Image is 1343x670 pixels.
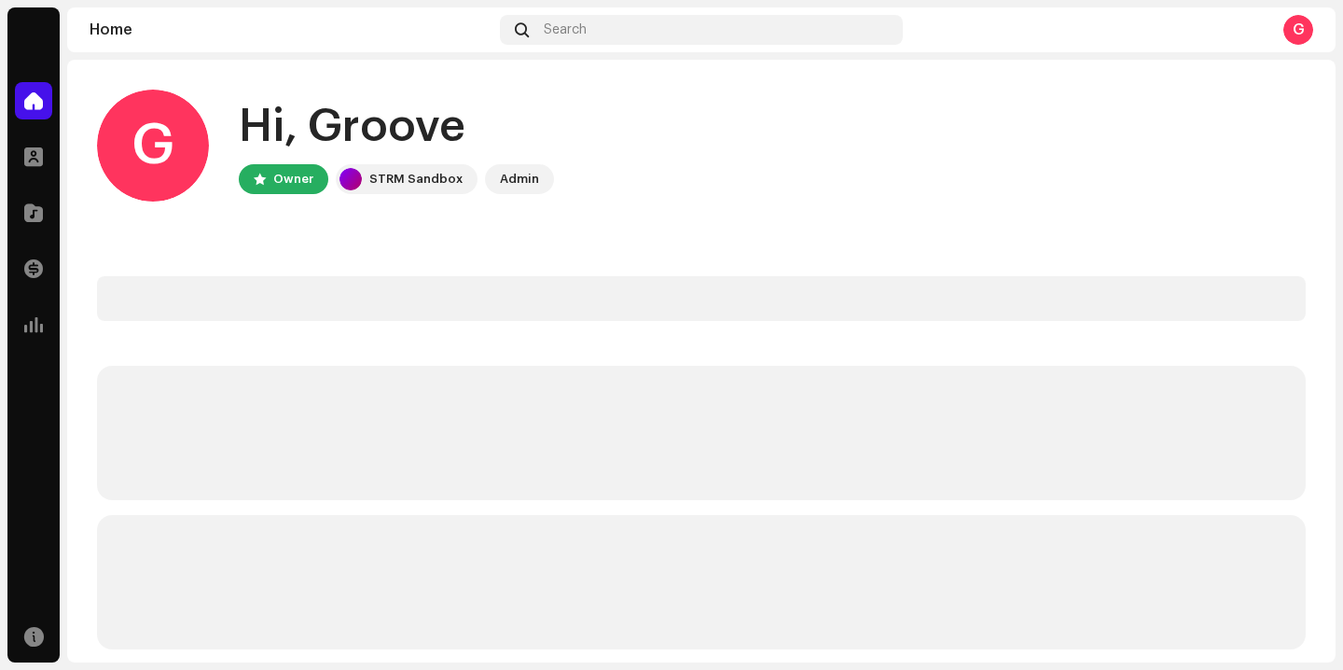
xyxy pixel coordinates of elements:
span: Search [544,22,587,37]
div: Owner [273,168,313,190]
div: G [97,90,209,202]
div: Hi, Groove [239,97,554,157]
div: STRM Sandbox [369,168,463,190]
div: Admin [500,168,539,190]
div: Home [90,22,492,37]
div: G [1283,15,1313,45]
